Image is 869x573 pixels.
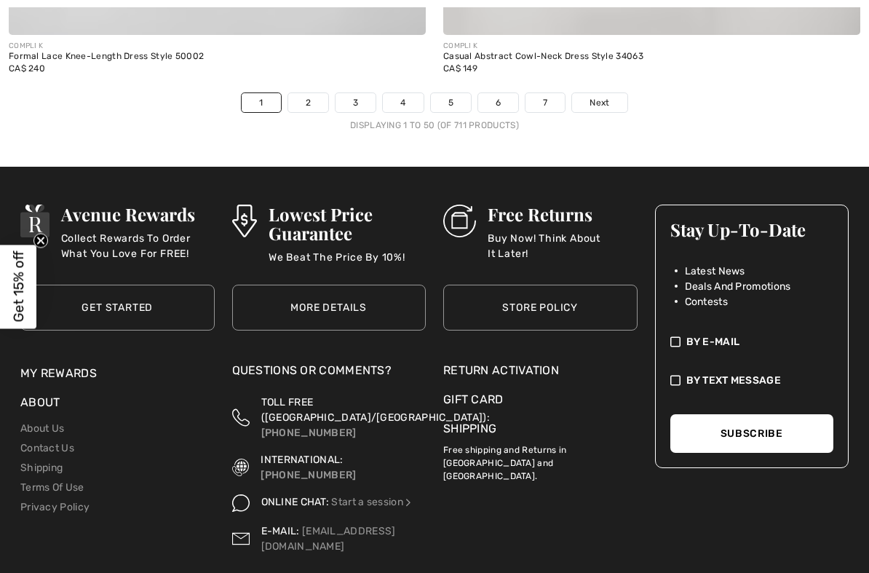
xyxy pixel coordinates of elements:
a: 5 [431,93,471,112]
a: Return Activation [443,362,638,379]
a: [PHONE_NUMBER] [261,427,357,439]
a: [EMAIL_ADDRESS][DOMAIN_NAME] [261,525,396,553]
a: Terms Of Use [20,481,84,494]
div: COMPLI K [9,41,426,52]
h3: Lowest Price Guarantee [269,205,426,242]
img: Lowest Price Guarantee [232,205,257,237]
span: E-MAIL: [261,525,300,537]
span: Get 15% off [10,251,27,323]
span: By Text Message [686,373,782,388]
a: Shipping [20,462,63,474]
span: CA$ 149 [443,63,477,74]
a: 2 [288,93,328,112]
a: Gift Card [443,391,638,408]
span: Next [590,96,609,109]
button: Subscribe [670,414,834,453]
span: Deals And Promotions [685,279,791,294]
span: Latest News [685,264,745,279]
a: Store Policy [443,285,638,331]
div: About [20,394,215,419]
a: Contact Us [20,442,74,454]
p: Collect Rewards To Order What You Love For FREE! [61,231,215,260]
a: 1 [242,93,280,112]
a: Privacy Policy [20,501,90,513]
img: Free Returns [443,205,476,237]
span: ONLINE CHAT: [261,496,330,508]
a: 4 [383,93,423,112]
h3: Avenue Rewards [61,205,215,224]
span: INTERNATIONAL: [261,454,343,466]
p: Free shipping and Returns in [GEOGRAPHIC_DATA] and [GEOGRAPHIC_DATA]. [443,438,638,483]
h3: Stay Up-To-Date [670,220,834,239]
img: International [232,452,250,483]
img: Avenue Rewards [20,205,49,237]
span: By E-mail [686,334,740,349]
img: Online Chat [403,497,413,507]
span: CA$ 240 [9,63,45,74]
a: More Details [232,285,426,331]
a: 7 [525,93,565,112]
img: Toll Free (Canada/US) [232,395,250,440]
div: COMPLI K [443,41,860,52]
a: Next [572,93,627,112]
a: 6 [478,93,518,112]
p: We Beat The Price By 10%! [269,250,426,279]
span: Contests [685,294,728,309]
div: Casual Abstract Cowl-Neck Dress Style 34063 [443,52,860,62]
a: [PHONE_NUMBER] [261,469,356,481]
div: Questions or Comments? [232,362,426,387]
a: My Rewards [20,366,97,380]
div: Formal Lace Knee-Length Dress Style 50002 [9,52,426,62]
img: Contact us [232,523,250,554]
a: Shipping [443,422,496,435]
p: Buy Now! Think About It Later! [488,231,638,260]
img: Online Chat [232,494,250,512]
a: Get Started [20,285,215,331]
span: TOLL FREE ([GEOGRAPHIC_DATA]/[GEOGRAPHIC_DATA]): [261,396,490,424]
img: check [670,334,680,349]
a: About Us [20,422,64,435]
h3: Free Returns [488,205,638,224]
a: 3 [336,93,376,112]
img: check [670,373,680,388]
button: Close teaser [33,233,48,248]
a: Start a session [331,496,413,508]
